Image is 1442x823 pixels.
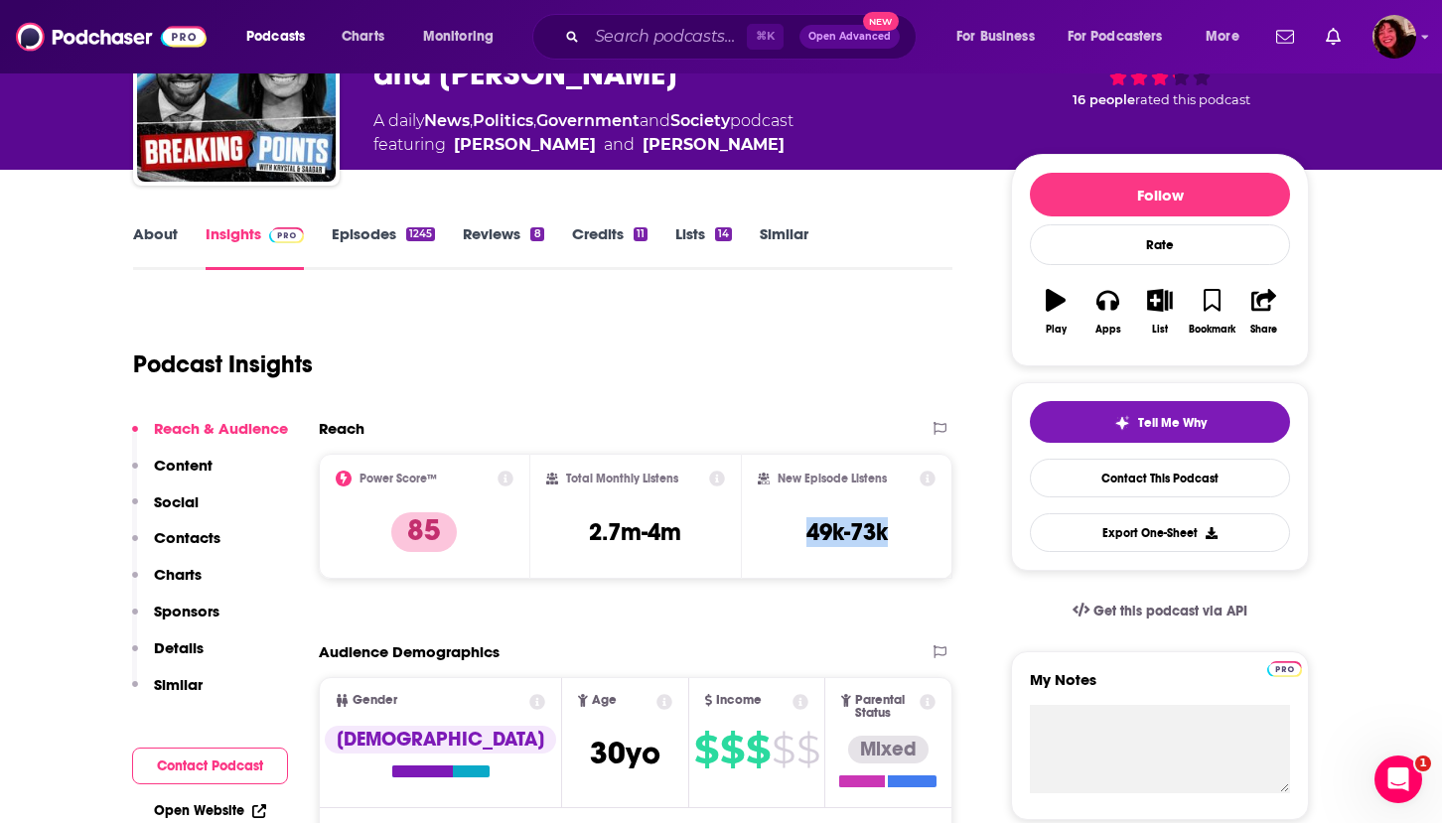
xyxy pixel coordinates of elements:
input: Search podcasts, credits, & more... [587,21,747,53]
button: Contacts [132,528,220,565]
p: Contacts [154,528,220,547]
a: Open Website [154,802,266,819]
a: InsightsPodchaser Pro [206,224,304,270]
span: , [470,111,473,130]
span: 1 [1415,755,1431,771]
span: , [533,111,536,130]
h3: 49k-73k [806,517,888,547]
span: Logged in as Kathryn-Musilek [1372,15,1416,59]
div: Search podcasts, credits, & more... [551,14,936,60]
img: Podchaser Pro [1267,661,1302,677]
span: Gender [353,694,397,707]
button: tell me why sparkleTell Me Why [1030,401,1290,443]
span: and [604,133,635,157]
button: Details [132,638,204,675]
span: rated this podcast [1135,92,1250,107]
span: $ [720,734,744,765]
button: Reach & Audience [132,419,288,456]
a: News [424,111,470,130]
a: Episodes1245 [332,224,435,270]
span: For Business [956,23,1035,51]
div: A daily podcast [373,109,793,157]
button: Bookmark [1186,276,1237,347]
span: featuring [373,133,793,157]
p: Similar [154,675,203,694]
button: open menu [232,21,331,53]
div: Play [1046,324,1067,336]
p: Reach & Audience [154,419,288,438]
span: Podcasts [246,23,305,51]
button: Contact Podcast [132,748,288,784]
div: Rate [1030,224,1290,265]
span: Parental Status [855,694,917,720]
span: Age [592,694,617,707]
span: Get this podcast via API [1093,603,1247,619]
button: List [1134,276,1186,347]
div: Share [1250,324,1277,336]
button: Share [1238,276,1290,347]
a: Reviews8 [463,224,543,270]
button: Sponsors [132,602,219,638]
span: Charts [342,23,384,51]
iframe: Intercom live chat [1374,755,1422,803]
a: Politics [473,111,533,130]
a: Lists14 [675,224,732,270]
p: 85 [391,512,457,552]
div: Mixed [848,736,929,763]
div: 14 [715,227,732,241]
h2: New Episode Listens [778,472,887,485]
p: Charts [154,565,202,584]
span: 30 yo [590,734,660,772]
span: Tell Me Why [1138,415,1207,431]
img: User Profile [1372,15,1416,59]
a: Pro website [1267,658,1302,677]
div: List [1152,324,1168,336]
button: open menu [1192,21,1264,53]
span: ⌘ K [747,24,784,50]
a: Credits11 [572,224,648,270]
div: 8 [530,227,543,241]
button: Export One-Sheet [1030,513,1290,552]
button: Show profile menu [1372,15,1416,59]
span: 16 people [1073,92,1135,107]
h2: Power Score™ [360,472,437,485]
img: tell me why sparkle [1114,415,1130,431]
a: Society [670,111,730,130]
a: Krystal Ball [643,133,785,157]
button: Play [1030,276,1081,347]
button: Content [132,456,213,492]
p: Details [154,638,204,657]
span: $ [796,734,819,765]
h2: Reach [319,419,364,438]
span: Open Advanced [808,32,891,42]
a: Saagar Enjeti [454,133,596,157]
a: Similar [760,224,808,270]
a: Show notifications dropdown [1268,20,1302,54]
div: [DEMOGRAPHIC_DATA] [325,726,556,754]
span: Monitoring [423,23,494,51]
span: and [640,111,670,130]
a: Show notifications dropdown [1318,20,1349,54]
span: $ [694,734,718,765]
a: Government [536,111,640,130]
button: open menu [942,21,1060,53]
span: New [863,12,899,31]
div: 11 [634,227,648,241]
span: For Podcasters [1068,23,1163,51]
h3: 2.7m-4m [589,517,681,547]
label: My Notes [1030,670,1290,705]
h1: Podcast Insights [133,349,313,379]
h2: Audience Demographics [319,642,500,661]
button: Similar [132,675,203,712]
img: Podchaser - Follow, Share and Rate Podcasts [16,18,207,56]
button: Open AdvancedNew [799,25,900,49]
button: Charts [132,565,202,602]
button: open menu [1055,21,1192,53]
span: More [1206,23,1239,51]
button: Follow [1030,173,1290,216]
span: Income [716,694,762,707]
a: Charts [329,21,396,53]
span: $ [772,734,794,765]
a: Get this podcast via API [1057,587,1263,635]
